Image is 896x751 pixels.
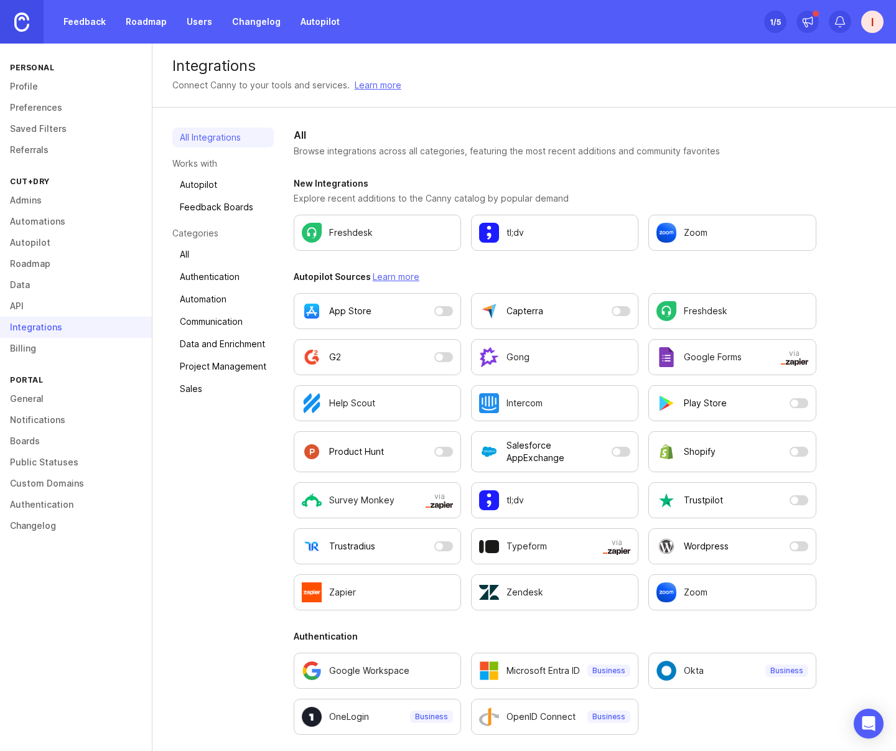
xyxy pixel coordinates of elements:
a: Configure Survey Monkey in a new tab. [294,482,461,518]
p: tl;dv [506,494,524,506]
p: Trustpilot [684,494,723,506]
a: Learn more [373,271,419,282]
a: All Integrations [172,128,274,147]
a: Configure Microsoft Entra ID settings. [471,653,638,689]
p: Help Scout [329,397,375,409]
p: Microsoft Entra ID [506,665,580,677]
a: Configure Zapier in a new tab. [294,574,461,610]
a: Changelog [225,11,288,33]
a: Communication [172,312,274,332]
p: Okta [684,665,704,677]
a: Learn more [355,78,401,92]
p: OpenID Connect [506,711,576,723]
a: Sales [172,379,274,399]
button: Trustpilot is currently disabled as an Autopilot data source. Open a modal to adjust settings. [648,482,816,518]
a: Autopilot [172,175,274,195]
p: Salesforce AppExchange [506,439,607,464]
div: 1 /5 [770,13,781,30]
button: Product Hunt is currently disabled as an Autopilot data source. Open a modal to adjust settings. [294,431,461,472]
a: Configure Okta settings. [648,653,816,689]
a: Configure Zoom settings. [648,574,816,610]
span: via [426,492,453,509]
p: Trustradius [329,540,375,553]
a: Automation [172,289,274,309]
p: Business [415,712,448,722]
button: I [861,11,884,33]
a: Users [179,11,220,33]
p: Typeform [506,540,547,553]
p: Explore recent additions to the Canny catalog by popular demand [294,192,816,205]
div: Open Intercom Messenger [854,709,884,739]
h3: Autopilot Sources [294,271,816,283]
p: Product Hunt [329,445,384,458]
a: Autopilot [293,11,347,33]
p: Zapier [329,586,356,599]
a: All [172,245,274,264]
a: Feedback Boards [172,197,274,217]
p: OneLogin [329,711,369,723]
button: Capterra is currently disabled as an Autopilot data source. Open a modal to adjust settings. [471,293,638,329]
p: Categories [172,227,274,240]
a: Data and Enrichment [172,334,274,354]
a: Configure Gong settings. [471,339,638,375]
p: App Store [329,305,371,317]
p: Play Store [684,397,727,409]
p: Business [770,666,803,676]
p: Browse integrations across all categories, featuring the most recent additions and community favo... [294,145,816,157]
img: svg+xml;base64,PHN2ZyB3aWR0aD0iNTAwIiBoZWlnaHQ9IjEzNiIgZmlsbD0ibm9uZSIgeG1sbnM9Imh0dHA6Ly93d3cudz... [603,548,630,555]
a: Configure Typeform in a new tab. [471,528,638,564]
h3: Authentication [294,630,816,643]
p: Freshdesk [684,305,727,317]
a: Configure Zoom settings. [648,215,816,251]
p: Works with [172,157,274,170]
button: Trustradius is currently disabled as an Autopilot data source. Open a modal to adjust settings. [294,528,461,564]
p: Business [592,666,625,676]
p: Wordpress [684,540,729,553]
p: Gong [506,351,530,363]
a: Roadmap [118,11,174,33]
button: Wordpress is currently disabled as an Autopilot data source. Open a modal to adjust settings. [648,528,816,564]
a: Configure Help Scout settings. [294,385,461,421]
a: Project Management [172,357,274,376]
div: Connect Canny to your tools and services. [172,78,350,92]
button: Salesforce AppExchange is currently disabled as an Autopilot data source. Open a modal to adjust ... [471,431,638,472]
a: Authentication [172,267,274,287]
a: Configure Freshdesk settings. [294,215,461,251]
h2: All [294,128,816,142]
div: Integrations [172,58,876,73]
p: Intercom [506,397,543,409]
p: Zoom [684,586,707,599]
p: Shopify [684,445,716,458]
p: tl;dv [506,226,524,239]
a: Configure OpenID Connect settings. [471,699,638,735]
a: Feedback [56,11,113,33]
span: via [781,348,808,366]
a: Configure Freshdesk settings. [648,293,816,329]
p: G2 [329,351,341,363]
button: 1/5 [764,11,786,33]
p: Business [592,712,625,722]
p: Capterra [506,305,543,317]
p: Freshdesk [329,226,373,239]
img: Canny Home [14,12,29,32]
button: App Store is currently disabled as an Autopilot data source. Open a modal to adjust settings. [294,293,461,329]
p: Zoom [684,226,707,239]
a: Configure tl;dv settings. [471,215,638,251]
p: Zendesk [506,586,543,599]
a: Configure Google Workspace settings. [294,653,461,689]
p: Survey Monkey [329,494,394,506]
button: Shopify is currently disabled as an Autopilot data source. Open a modal to adjust settings. [648,431,816,472]
a: Configure Intercom settings. [471,385,638,421]
h3: New Integrations [294,177,816,190]
button: Play Store is currently disabled as an Autopilot data source. Open a modal to adjust settings. [648,385,816,421]
a: Configure Google Forms in a new tab. [648,339,816,375]
p: Google Forms [684,351,742,363]
img: svg+xml;base64,PHN2ZyB3aWR0aD0iNTAwIiBoZWlnaHQ9IjEzNiIgZmlsbD0ibm9uZSIgeG1sbnM9Imh0dHA6Ly93d3cudz... [781,358,808,366]
a: Configure Zendesk settings. [471,574,638,610]
span: via [603,538,630,555]
a: Configure tl;dv settings. [471,482,638,518]
img: svg+xml;base64,PHN2ZyB3aWR0aD0iNTAwIiBoZWlnaHQ9IjEzNiIgZmlsbD0ibm9uZSIgeG1sbnM9Imh0dHA6Ly93d3cudz... [426,501,453,509]
button: G2 is currently disabled as an Autopilot data source. Open a modal to adjust settings. [294,339,461,375]
p: Google Workspace [329,665,409,677]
